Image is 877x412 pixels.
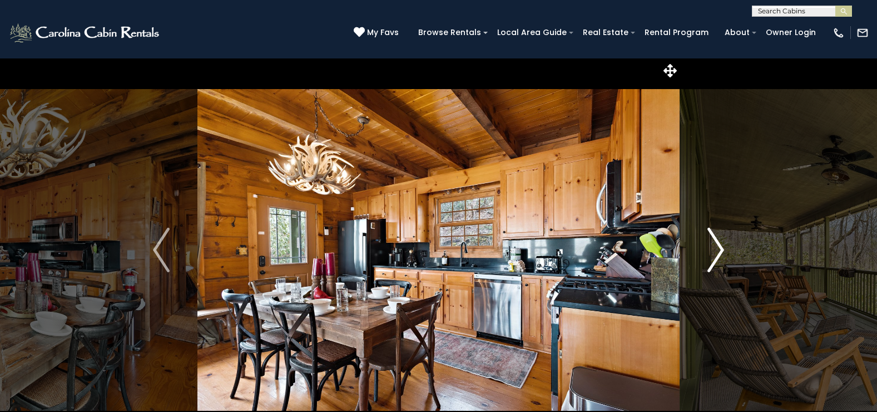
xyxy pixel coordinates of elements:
img: arrow [707,228,724,272]
a: My Favs [354,27,402,39]
img: White-1-2.png [8,22,162,44]
a: Real Estate [577,24,634,41]
a: Browse Rentals [413,24,487,41]
img: phone-regular-white.png [833,27,845,39]
a: Local Area Guide [492,24,572,41]
img: mail-regular-white.png [856,27,869,39]
a: About [719,24,755,41]
img: arrow [153,228,170,272]
a: Rental Program [639,24,714,41]
a: Owner Login [760,24,821,41]
span: My Favs [367,27,399,38]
